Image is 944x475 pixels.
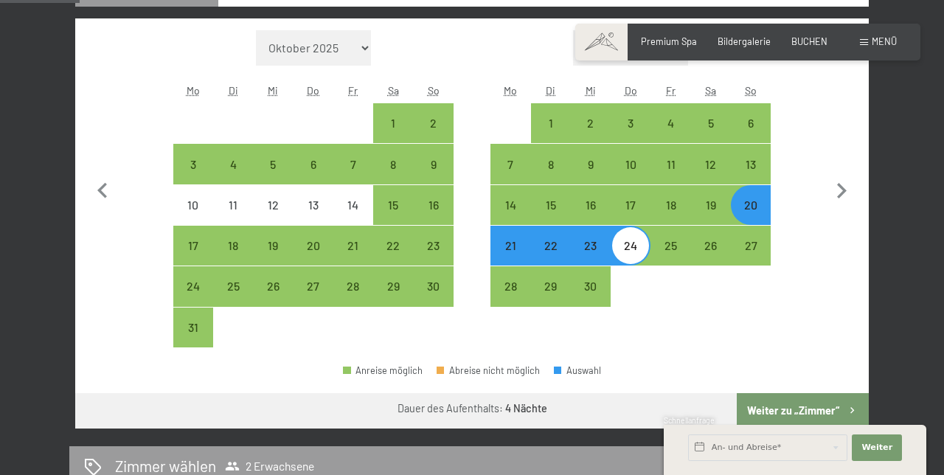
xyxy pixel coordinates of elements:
[571,103,611,143] div: Anreise möglich
[414,280,451,317] div: 30
[571,103,611,143] div: Wed Sep 02 2026
[732,159,769,195] div: 13
[333,266,373,306] div: Anreise möglich
[213,266,253,306] div: Anreise möglich
[375,280,412,317] div: 29
[490,185,530,225] div: Anreise möglich
[531,266,571,306] div: Anreise möglich
[490,185,530,225] div: Mon Sep 14 2026
[87,30,118,348] button: Vorheriger Monat
[373,226,413,266] div: Anreise möglich
[571,144,611,184] div: Wed Sep 09 2026
[294,266,333,306] div: Thu Aug 27 2026
[335,199,372,236] div: 14
[531,226,571,266] div: Anreise möglich
[612,117,649,154] div: 3
[413,226,453,266] div: Anreise möglich
[213,185,253,225] div: Anreise nicht möglich
[173,185,213,225] div: Anreise nicht möglich
[175,322,212,358] div: 31
[335,240,372,277] div: 21
[691,144,731,184] div: Anreise möglich
[375,240,412,277] div: 22
[173,308,213,347] div: Mon Aug 31 2026
[691,103,731,143] div: Anreise möglich
[413,226,453,266] div: Sun Aug 23 2026
[173,144,213,184] div: Anreise möglich
[691,185,731,225] div: Sat Sep 19 2026
[373,185,413,225] div: Anreise möglich
[571,266,611,306] div: Anreise möglich
[213,144,253,184] div: Tue Aug 04 2026
[611,103,650,143] div: Anreise möglich
[732,240,769,277] div: 27
[531,103,571,143] div: Anreise möglich
[650,144,690,184] div: Fri Sep 11 2026
[388,84,399,97] abbr: Samstag
[650,185,690,225] div: Anreise möglich
[333,266,373,306] div: Fri Aug 28 2026
[531,226,571,266] div: Tue Sep 22 2026
[490,226,530,266] div: Mon Sep 21 2026
[373,226,413,266] div: Sat Aug 22 2026
[253,226,293,266] div: Wed Aug 19 2026
[650,103,690,143] div: Anreise möglich
[294,144,333,184] div: Anreise möglich
[531,185,571,225] div: Anreise möglich
[691,226,731,266] div: Anreise möglich
[554,366,601,375] div: Auswahl
[611,144,650,184] div: Anreise möglich
[650,226,690,266] div: Fri Sep 25 2026
[641,35,697,47] span: Premium Spa
[861,442,892,454] span: Weiter
[173,226,213,266] div: Mon Aug 17 2026
[532,159,569,195] div: 8
[294,185,333,225] div: Thu Aug 13 2026
[213,226,253,266] div: Anreise möglich
[414,159,451,195] div: 9
[504,84,517,97] abbr: Montag
[490,266,530,306] div: Anreise möglich
[268,84,278,97] abbr: Mittwoch
[213,266,253,306] div: Tue Aug 25 2026
[652,117,689,154] div: 4
[335,159,372,195] div: 7
[373,266,413,306] div: Anreise möglich
[333,226,373,266] div: Fri Aug 21 2026
[572,159,609,195] div: 9
[492,159,529,195] div: 7
[664,416,715,425] span: Schnellanfrage
[693,117,729,154] div: 5
[294,266,333,306] div: Anreise möglich
[531,185,571,225] div: Tue Sep 15 2026
[625,84,637,97] abbr: Donnerstag
[213,226,253,266] div: Tue Aug 18 2026
[294,144,333,184] div: Thu Aug 06 2026
[718,35,771,47] a: Bildergalerie
[691,226,731,266] div: Sat Sep 26 2026
[333,226,373,266] div: Anreise möglich
[546,84,555,97] abbr: Dienstag
[691,103,731,143] div: Sat Sep 05 2026
[375,117,412,154] div: 1
[572,199,609,236] div: 16
[572,240,609,277] div: 23
[611,103,650,143] div: Thu Sep 03 2026
[414,117,451,154] div: 2
[229,84,238,97] abbr: Dienstag
[490,266,530,306] div: Mon Sep 28 2026
[437,366,540,375] div: Abreise nicht möglich
[732,117,769,154] div: 6
[175,280,212,317] div: 24
[173,185,213,225] div: Mon Aug 10 2026
[531,144,571,184] div: Tue Sep 08 2026
[612,159,649,195] div: 10
[691,185,731,225] div: Anreise möglich
[737,393,869,429] button: Weiter zu „Zimmer“
[253,266,293,306] div: Wed Aug 26 2026
[571,226,611,266] div: Wed Sep 23 2026
[492,199,529,236] div: 14
[335,280,372,317] div: 28
[532,280,569,317] div: 29
[732,199,769,236] div: 20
